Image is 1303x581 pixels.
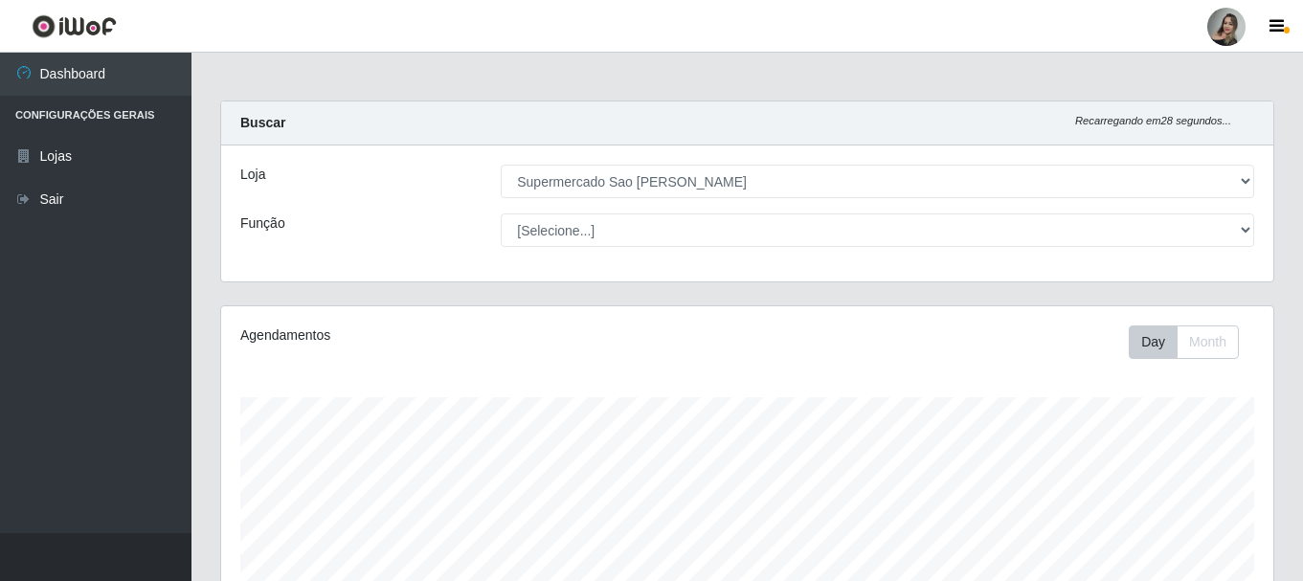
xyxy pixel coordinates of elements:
i: Recarregando em 28 segundos... [1075,115,1231,126]
img: CoreUI Logo [32,14,117,38]
div: Agendamentos [240,325,646,346]
div: First group [1129,325,1239,359]
button: Month [1177,325,1239,359]
label: Função [240,213,285,234]
label: Loja [240,165,265,185]
strong: Buscar [240,115,285,130]
div: Toolbar with button groups [1129,325,1254,359]
button: Day [1129,325,1178,359]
